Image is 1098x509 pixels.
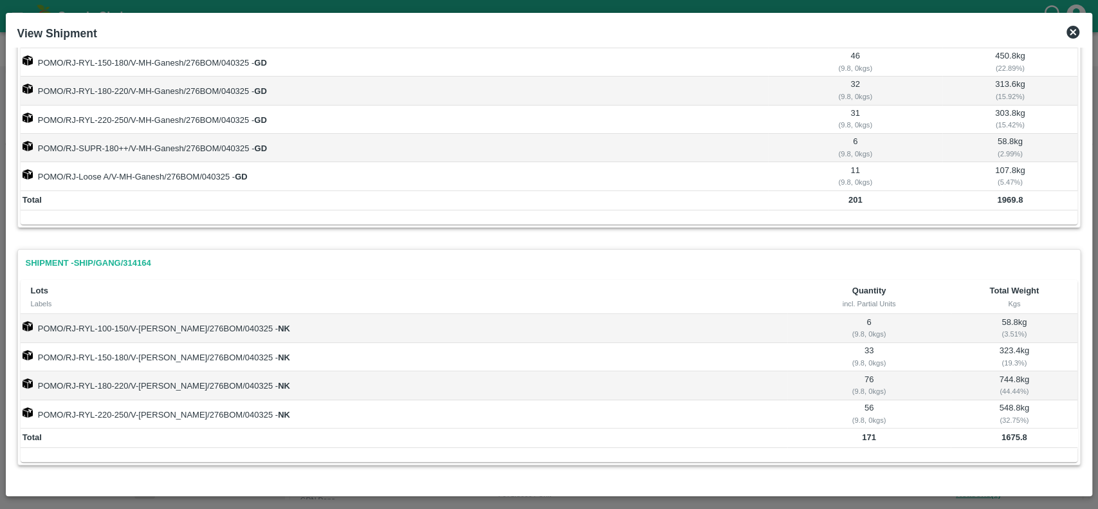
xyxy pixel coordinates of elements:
[23,350,33,360] img: box
[770,62,940,74] div: ( 9.8, 0 kgs)
[23,195,42,205] b: Total
[852,286,886,295] b: Quantity
[951,314,1078,342] td: 58.8 kg
[23,432,42,442] b: Total
[254,115,267,125] strong: GD
[770,119,940,131] div: ( 9.8, 0 kgs)
[1002,432,1027,442] b: 1675.8
[768,77,942,105] td: 32
[31,286,48,295] b: Lots
[789,385,949,397] div: ( 9.8, 0 kgs)
[942,134,1078,162] td: 58.8 kg
[254,86,267,96] strong: GD
[770,148,940,160] div: ( 9.8, 0 kgs)
[944,62,1075,74] div: ( 22.89 %)
[942,106,1078,134] td: 303.8 kg
[953,385,1075,397] div: ( 44.44 %)
[953,357,1075,369] div: ( 19.3 %)
[23,321,33,331] img: box
[944,176,1075,188] div: ( 5.47 %)
[768,106,942,134] td: 31
[798,298,940,310] div: incl. Partial Units
[21,314,787,342] td: POMO/RJ-RYL-100-150/V-[PERSON_NAME]/276BOM/040325 -
[23,407,33,418] img: box
[21,371,787,400] td: POMO/RJ-RYL-180-220/V-[PERSON_NAME]/276BOM/040325 -
[21,400,787,429] td: POMO/RJ-RYL-220-250/V-[PERSON_NAME]/276BOM/040325 -
[961,298,1068,310] div: Kgs
[770,176,940,188] div: ( 9.8, 0 kgs)
[770,91,940,102] div: ( 9.8, 0 kgs)
[862,432,876,442] b: 171
[23,84,33,94] img: box
[254,143,267,153] strong: GD
[17,27,97,40] b: View Shipment
[848,195,863,205] b: 201
[21,343,787,371] td: POMO/RJ-RYL-150-180/V-[PERSON_NAME]/276BOM/040325 -
[235,172,248,181] strong: GD
[942,48,1078,77] td: 450.8 kg
[31,298,777,310] div: Labels
[278,353,290,362] strong: NK
[787,371,951,400] td: 76
[768,134,942,162] td: 6
[787,400,951,429] td: 56
[21,252,156,275] a: Shipment -SHIP/GANG/314164
[278,324,290,333] strong: NK
[21,134,769,162] td: POMO/RJ-SUPR-180++/V-MH-Ganesh/276BOM/040325 -
[951,400,1078,429] td: 548.8 kg
[21,162,769,190] td: POMO/RJ-Loose A/V-MH-Ganesh/276BOM/040325 -
[953,328,1075,340] div: ( 3.51 %)
[23,141,33,151] img: box
[944,91,1075,102] div: ( 15.92 %)
[944,148,1075,160] div: ( 2.99 %)
[951,371,1078,400] td: 744.8 kg
[789,328,949,340] div: ( 9.8, 0 kgs)
[768,162,942,190] td: 11
[23,55,33,66] img: box
[951,343,1078,371] td: 323.4 kg
[21,106,769,134] td: POMO/RJ-RYL-220-250/V-MH-Ganesh/276BOM/040325 -
[942,162,1078,190] td: 107.8 kg
[23,169,33,180] img: box
[768,48,942,77] td: 46
[278,410,290,420] strong: NK
[21,77,769,105] td: POMO/RJ-RYL-180-220/V-MH-Ganesh/276BOM/040325 -
[21,48,769,77] td: POMO/RJ-RYL-150-180/V-MH-Ganesh/276BOM/040325 -
[787,314,951,342] td: 6
[789,357,949,369] div: ( 9.8, 0 kgs)
[997,195,1023,205] b: 1969.8
[278,381,290,391] strong: NK
[23,113,33,123] img: box
[254,58,267,68] strong: GD
[944,119,1075,131] div: ( 15.42 %)
[942,77,1078,105] td: 313.6 kg
[953,414,1075,426] div: ( 32.75 %)
[789,414,949,426] div: ( 9.8, 0 kgs)
[989,286,1039,295] b: Total Weight
[23,378,33,389] img: box
[787,343,951,371] td: 33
